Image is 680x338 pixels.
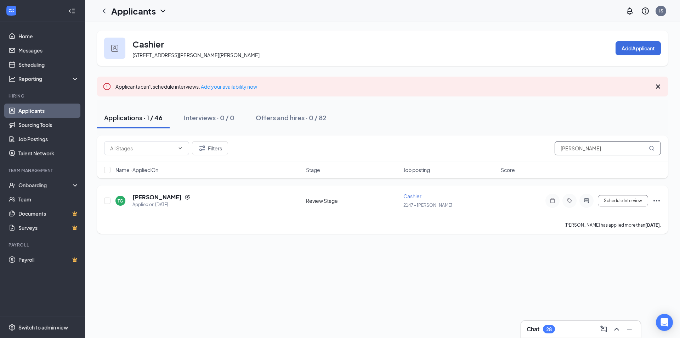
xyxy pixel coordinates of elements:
[115,83,257,90] span: Applicants can't schedule interviews.
[649,145,654,151] svg: MagnifyingGlass
[159,7,167,15] svg: ChevronDown
[625,325,634,333] svg: Minimize
[501,166,515,173] span: Score
[611,323,622,335] button: ChevronUp
[18,29,79,43] a: Home
[8,167,78,173] div: Team Management
[527,325,539,333] h3: Chat
[18,43,79,57] a: Messages
[18,57,79,72] a: Scheduling
[656,314,673,331] div: Open Intercom Messenger
[306,166,320,173] span: Stage
[100,7,108,15] svg: ChevronLeft
[616,41,661,55] button: Add Applicant
[403,203,452,208] span: 2147 - [PERSON_NAME]
[565,222,661,228] p: [PERSON_NAME] has applied more than .
[612,325,621,333] svg: ChevronUp
[546,326,552,332] div: 28
[18,221,79,235] a: SurveysCrown
[111,5,156,17] h1: Applicants
[18,324,68,331] div: Switch to admin view
[201,83,257,90] a: Add your availability now
[132,52,260,58] span: [STREET_ADDRESS][PERSON_NAME][PERSON_NAME]
[198,144,206,153] svg: Filter
[582,198,591,204] svg: ActiveChat
[192,141,228,155] button: Filter Filters
[111,45,118,52] img: user icon
[8,93,78,99] div: Hiring
[565,198,574,204] svg: Tag
[600,325,608,333] svg: ComposeMessage
[625,7,634,15] svg: Notifications
[132,38,164,50] h3: Cashier
[103,82,111,91] svg: Error
[118,198,123,204] div: TG
[184,113,234,122] div: Interviews · 0 / 0
[8,324,16,331] svg: Settings
[306,197,399,204] div: Review Stage
[598,195,648,206] button: Schedule Interview
[555,141,661,155] input: Search in applications
[185,194,190,200] svg: Reapply
[645,222,660,228] b: [DATE]
[8,75,16,82] svg: Analysis
[403,166,430,173] span: Job posting
[624,323,635,335] button: Minimize
[8,7,15,14] svg: WorkstreamLogo
[115,166,158,173] span: Name · Applied On
[18,104,79,118] a: Applicants
[18,182,73,189] div: Onboarding
[18,132,79,146] a: Job Postings
[641,7,650,15] svg: QuestionInfo
[654,82,662,91] svg: Cross
[18,253,79,267] a: PayrollCrown
[177,145,183,151] svg: ChevronDown
[598,323,610,335] button: ComposeMessage
[18,146,79,160] a: Talent Network
[104,113,163,122] div: Applications · 1 / 46
[8,242,78,248] div: Payroll
[18,192,79,206] a: Team
[132,201,190,208] div: Applied on [DATE]
[110,144,175,152] input: All Stages
[659,8,663,14] div: JS
[18,206,79,221] a: DocumentsCrown
[18,118,79,132] a: Sourcing Tools
[548,198,557,204] svg: Note
[403,193,421,199] span: Cashier
[132,193,182,201] h5: [PERSON_NAME]
[652,196,661,205] svg: Ellipses
[68,7,75,15] svg: Collapse
[256,113,327,122] div: Offers and hires · 0 / 82
[8,182,16,189] svg: UserCheck
[18,75,79,82] div: Reporting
